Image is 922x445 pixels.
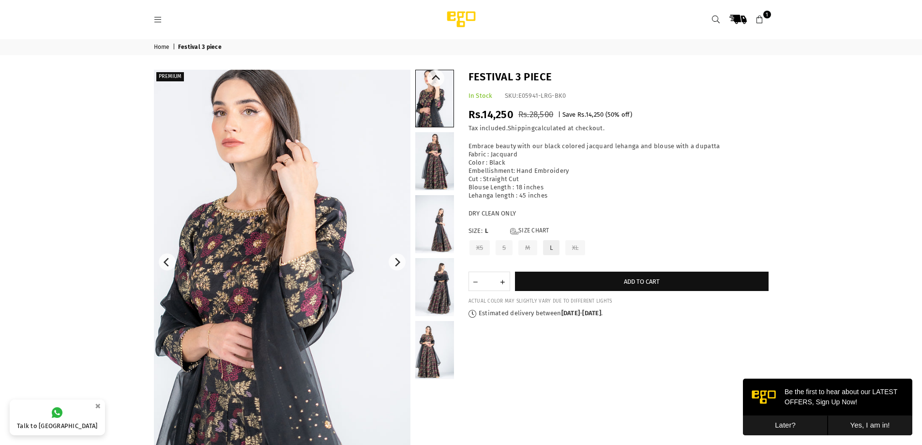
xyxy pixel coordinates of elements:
[469,210,769,218] p: DRY CLEAN ONLY
[505,92,566,100] div: SKU:
[582,309,601,317] time: [DATE]
[743,379,912,435] iframe: webpush-onsite
[485,227,504,235] span: L
[515,272,769,291] button: Add to cart
[150,15,167,23] a: Menu
[607,111,615,118] span: 50
[518,109,553,120] span: Rs.28,500
[751,11,769,28] a: 1
[178,44,223,51] span: Festival 3 piece
[605,111,632,118] span: ( % off)
[469,239,491,256] label: XS
[624,278,660,285] span: Add to cart
[564,239,587,256] label: XL
[469,108,514,121] span: Rs.14,250
[154,44,171,51] a: Home
[577,111,604,118] span: Rs.14,250
[469,92,493,99] span: In Stock
[469,142,769,199] p: Embrace beauty with our black colored jacquard lehanga and blouse with a dupatta Fabric : Jacquar...
[420,10,502,29] img: Ego
[469,309,769,318] p: Estimated delivery between - .
[159,254,176,271] button: Previous
[469,272,510,291] quantity-input: Quantity
[508,124,535,132] a: Shipping
[542,239,560,256] label: L
[156,72,184,81] label: PREMIUM
[92,398,104,414] button: ×
[562,111,576,118] span: Save
[558,111,560,118] span: |
[510,227,549,235] a: Size Chart
[561,309,580,317] time: [DATE]
[147,39,776,55] nav: breadcrumbs
[517,239,538,256] label: M
[173,44,177,51] span: |
[469,70,769,85] h1: Festival 3 piece
[518,92,566,99] span: E05941-LRG-BK0
[469,124,769,133] div: Tax included. calculated at checkout.
[763,11,771,18] span: 1
[10,399,105,435] a: Talk to [GEOGRAPHIC_DATA]
[495,239,514,256] label: S
[389,254,406,271] button: Next
[427,70,444,87] button: Previous
[469,298,769,305] div: ACTUAL COLOR MAY SLIGHTLY VARY DUE TO DIFFERENT LIGHTS
[708,11,725,28] a: Search
[469,227,769,235] label: Size:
